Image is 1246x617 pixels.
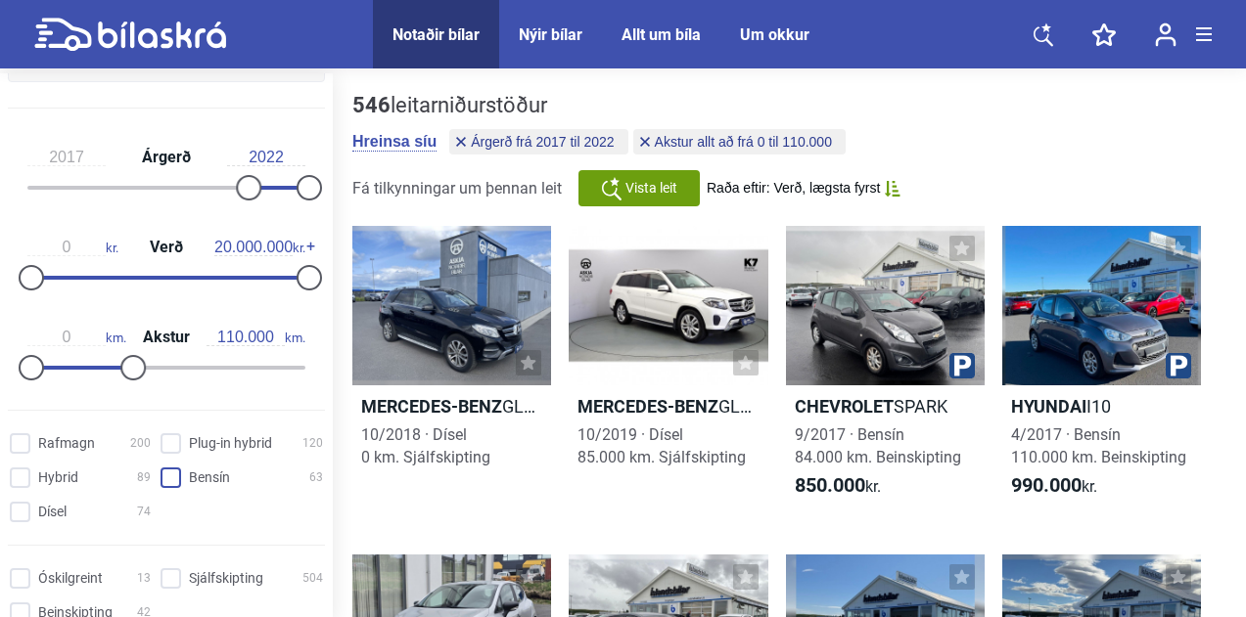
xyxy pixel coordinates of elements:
b: Mercedes-Benz [577,396,718,417]
span: Vista leit [625,178,677,198]
span: Dísel [38,502,67,522]
span: 89 [137,467,151,488]
button: Árgerð frá 2017 til 2022 [449,129,627,154]
span: Akstur allt að frá 0 til 110.000 [655,135,832,149]
span: 200 [130,433,151,454]
span: Árgerð frá 2017 til 2022 [471,135,614,149]
a: ChevroletSPARK9/2017 · Bensín84.000 km. Beinskipting850.000kr. [786,226,985,515]
img: user-login.svg [1155,22,1177,47]
img: parking.png [1166,353,1191,378]
b: Mercedes-Benz [361,396,502,417]
button: Akstur allt að frá 0 til 110.000 [633,129,846,154]
h2: I10 [1002,395,1201,418]
span: 10/2019 · Dísel 85.000 km. Sjálfskipting [577,425,746,466]
b: Chevrolet [795,396,894,417]
img: parking.png [949,353,975,378]
button: Raða eftir: Verð, lægsta fyrst [707,180,900,197]
span: 4/2017 · Bensín 110.000 km. Beinskipting [1011,425,1186,466]
span: Óskilgreint [38,568,103,589]
span: Hybrid [38,467,78,488]
span: 120 [302,433,323,454]
span: kr. [214,239,305,256]
b: 546 [352,93,391,117]
a: Mercedes-BenzGLE 350 D 4MATIC10/2018 · Dísel0 km. Sjálfskipting [352,226,551,515]
span: 13 [137,568,151,589]
h2: GLE 350 D 4MATIC [352,395,551,418]
b: 850.000 [795,473,865,497]
span: Bensín [189,467,230,488]
span: Raða eftir: Verð, lægsta fyrst [707,180,880,197]
span: km. [27,329,126,346]
a: Nýir bílar [519,25,582,44]
span: 74 [137,502,151,522]
h2: SPARK [786,395,985,418]
b: 990.000 [1011,473,1082,497]
button: Hreinsa síu [352,132,437,152]
span: kr. [1011,474,1097,498]
span: kr. [27,239,118,256]
span: Árgerð [137,150,196,165]
span: Rafmagn [38,433,95,454]
span: km. [207,329,305,346]
span: Plug-in hybrid [189,433,272,454]
a: Mercedes-BenzGLS 350 D 4MATIC10/2019 · Dísel85.000 km. Sjálfskipting [569,226,767,515]
span: Akstur [138,330,195,345]
span: 63 [309,467,323,488]
a: Allt um bíla [622,25,701,44]
a: Notaðir bílar [392,25,480,44]
a: Um okkur [740,25,809,44]
b: Hyundai [1011,396,1086,417]
span: kr. [795,474,881,498]
span: Verð [145,240,188,255]
span: Sjálfskipting [189,568,263,589]
a: HyundaiI104/2017 · Bensín110.000 km. Beinskipting990.000kr. [1002,226,1201,515]
span: Fá tilkynningar um þennan leit [352,179,562,198]
span: 9/2017 · Bensín 84.000 km. Beinskipting [795,425,961,466]
h2: GLS 350 D 4MATIC [569,395,767,418]
span: 10/2018 · Dísel 0 km. Sjálfskipting [361,425,490,466]
span: 504 [302,568,323,589]
div: leitarniðurstöður [352,93,851,118]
